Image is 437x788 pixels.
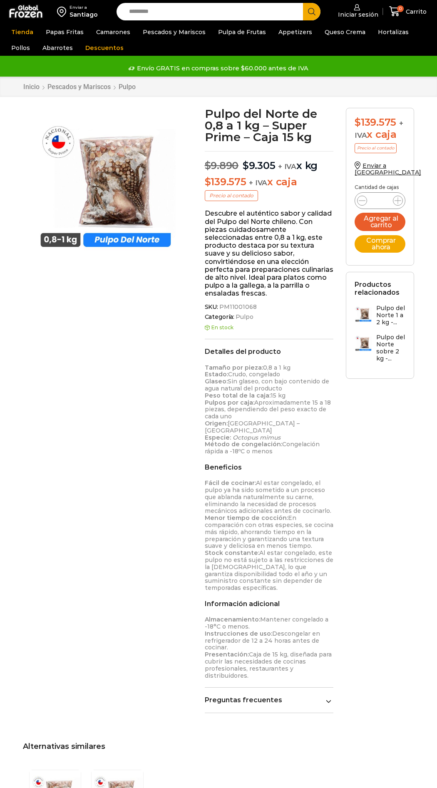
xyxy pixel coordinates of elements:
span: $ [205,176,211,188]
nav: Breadcrumb [23,83,136,91]
h2: Productos relacionados [355,281,405,296]
strong: Stock constante: [205,549,259,557]
h2: Detalles del producto [205,348,334,355]
bdi: 9.890 [205,159,239,172]
strong: Tamaño por pieza: [205,364,263,371]
strong: Fácil de cocinar: [205,479,256,487]
span: $ [205,159,211,172]
span: Categoría: [205,313,334,321]
strong: Origen: [205,420,228,427]
a: Pulpo [234,313,253,321]
bdi: 139.575 [205,176,246,188]
strong: Almacenamiento: [205,616,260,623]
p: Mantener congelado a -18°C o menos. Descongelar en refrigerador de 12 a 24 horas antes de cocinar... [205,616,334,679]
a: Pescados y Mariscos [139,24,210,40]
strong: Pulpos por caja: [205,399,254,406]
h2: Información adicional [205,600,334,608]
a: Tienda [7,24,37,40]
p: x kg [205,151,334,172]
strong: Peso total de la caja: [205,392,271,399]
bdi: 139.575 [355,116,396,128]
strong: Instrucciones de uso: [205,630,272,637]
a: Pulpo del Norte sobre 2 kg -... [355,334,405,366]
a: Pulpo [118,83,136,91]
span: Alternativas similares [23,742,105,751]
a: 0 Carrito [387,2,429,21]
p: Descubre el auténtico sabor y calidad del Pulpo del Norte chileno. Con piezas cuidadosamente sele... [205,209,334,297]
p: Al estar congelado, el pulpo ya ha sido sometido a un proceso que ablanda naturalmente su carne, ... [205,480,334,592]
button: Agregar al carrito [355,213,405,231]
span: PM11001068 [218,303,257,311]
div: Enviar a [70,5,98,10]
strong: Método de congelación: [205,440,282,448]
h3: Pulpo del Norte 1 a 2 kg -... [376,305,405,326]
button: Comprar ahora [355,235,405,253]
a: Queso Crema [320,24,370,40]
bdi: 9.305 [243,159,276,172]
span: SKU: [205,303,334,311]
a: Papas Fritas [42,24,88,40]
a: Pollos [7,40,34,56]
a: Camarones [92,24,134,40]
a: Pescados y Mariscos [47,83,111,91]
h1: Pulpo del Norte de 0,8 a 1 kg – Super Prime – Caja 15 kg [205,108,334,143]
a: Hortalizas [374,24,413,40]
p: Cantidad de cajas [355,184,405,190]
div: x caja [355,117,405,141]
p: Precio al contado [355,143,397,153]
img: super-prime-0,8 [34,108,178,252]
strong: Especie: [205,434,231,441]
p: En stock [205,325,334,331]
input: Product quantity [372,195,388,206]
span: Carrito [404,7,427,16]
strong: Presentación: [205,651,249,658]
span: $ [355,116,361,128]
a: Inicio [23,83,40,91]
img: address-field-icon.svg [57,5,70,19]
a: Abarrotes [38,40,77,56]
p: x caja [205,176,334,188]
strong: Menor tiempo de cocción: [205,514,288,522]
a: Pulpa de Frutas [214,24,270,40]
h2: Beneficios [205,463,334,471]
a: Preguntas frecuentes [205,696,334,704]
span: Iniciar sesión [336,10,378,19]
a: Descuentos [81,40,128,56]
p: Precio al contado [205,190,258,201]
a: Pulpo del Norte 1 a 2 kg -... [355,305,405,330]
span: $ [243,159,249,172]
span: + IVA [278,162,296,171]
strong: Glaseo: [205,378,228,385]
h3: Pulpo del Norte sobre 2 kg -... [376,334,405,362]
button: Search button [303,3,320,20]
div: Santiago [70,10,98,19]
strong: Estado: [205,370,228,378]
a: Appetizers [274,24,316,40]
span: 0 [397,5,404,12]
em: Octopus mimus [233,434,281,441]
p: 0,8 a 1 kg Crudo, congelado Sin glaseo, con bajo contenido de agua natural del producto 15 kg Apr... [205,364,334,455]
a: Enviar a [GEOGRAPHIC_DATA] [355,162,421,176]
span: + IVA [249,179,267,187]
